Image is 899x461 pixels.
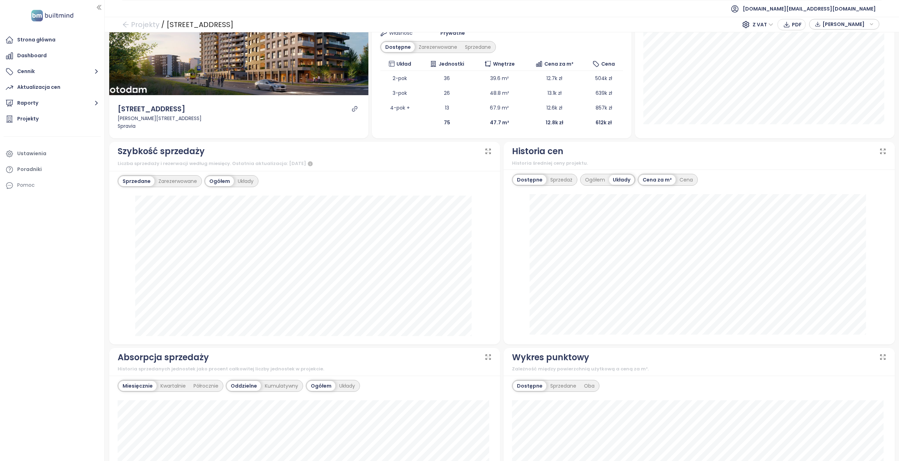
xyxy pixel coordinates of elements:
[512,351,589,364] div: Wykres punktowy
[352,106,358,112] a: link
[122,21,129,28] span: arrow-left
[777,19,806,30] button: PDF
[261,381,302,391] div: Kumulatywny
[122,18,159,31] a: arrow-left Projekty
[118,365,492,373] div: Historia sprzedanych jednostek jako procent całkowitej liczby jednostek w projekcie.
[17,83,60,92] div: Aktualizacja cen
[155,176,201,186] div: Zarezerwowane
[17,165,42,174] div: Poradniki
[415,42,461,52] div: Zarezerwowane
[546,119,563,126] b: 12.8k zł
[17,149,46,158] div: Ustawienia
[335,381,359,391] div: Układy
[474,71,524,86] td: 39.6 m²
[161,18,165,31] div: /
[419,100,474,115] td: 13
[580,381,598,391] div: Oba
[513,175,546,185] div: Dostępne
[419,71,474,86] td: 36
[792,21,802,28] span: PDF
[389,29,419,37] span: Własność
[190,381,222,391] div: Półrocznie
[205,176,234,186] div: Ogółem
[4,147,101,161] a: Ustawienia
[440,29,465,37] span: Prywatne
[118,351,209,364] div: Absorpcja sprzedaży
[813,19,875,29] div: button
[461,42,495,52] div: Sprzedane
[474,100,524,115] td: 67.9 m²
[4,96,101,110] button: Raporty
[4,112,101,126] a: Projekty
[380,86,419,100] td: 3-pok
[17,51,47,60] div: Dashboard
[118,114,360,122] div: [PERSON_NAME][STREET_ADDRESS]
[166,18,234,31] div: [STREET_ADDRESS]
[17,35,55,44] div: Strona główna
[4,178,101,192] div: Pomoc
[396,60,411,68] span: Układ
[444,119,450,126] b: 75
[227,381,261,391] div: Oddzielne
[609,175,634,185] div: Układy
[157,381,190,391] div: Kwartalnie
[4,65,101,79] button: Cennik
[547,90,562,97] span: 13.1k zł
[380,100,419,115] td: 4-pok +
[17,114,39,123] div: Projekty
[546,75,562,82] span: 12.7k zł
[474,86,524,100] td: 48.8 m²
[639,175,676,185] div: Cena za m²
[4,49,101,63] a: Dashboard
[118,104,185,114] div: [STREET_ADDRESS]
[595,75,612,82] span: 504k zł
[439,60,464,68] span: Jednostki
[307,381,335,391] div: Ogółem
[546,104,562,111] span: 12.6k zł
[119,381,157,391] div: Miesięcznie
[17,181,35,190] div: Pomoc
[380,71,419,86] td: 2-pok
[118,145,205,158] div: Szybkość sprzedaży
[119,176,155,186] div: Sprzedane
[596,119,612,126] b: 612k zł
[490,119,509,126] b: 47.7 m²
[753,19,773,30] span: Z VAT
[596,104,612,111] span: 857k zł
[512,145,563,158] div: Historia cen
[596,90,612,97] span: 639k zł
[419,86,474,100] td: 26
[512,160,886,167] div: Historia średniej ceny projektu.
[676,175,697,185] div: Cena
[493,60,515,68] span: Wnętrze
[4,80,101,94] a: Aktualizacja cen
[118,160,492,168] div: Liczba sprzedaży i rezerwacji według miesięcy. Ostatnia aktualizacja: [DATE]
[743,0,876,17] span: [DOMAIN_NAME][EMAIL_ADDRESS][DOMAIN_NAME]
[512,365,886,373] div: Zależność między powierzchnią użytkową a ceną za m².
[4,33,101,47] a: Strona główna
[234,176,257,186] div: Układy
[544,60,573,68] span: Cena za m²
[4,163,101,177] a: Poradniki
[118,122,360,130] div: Spravia
[601,60,615,68] span: Cena
[381,42,415,52] div: Dostępne
[29,8,76,23] img: logo
[546,381,580,391] div: Sprzedane
[581,175,609,185] div: Ogółem
[546,175,576,185] div: Sprzedaż
[513,381,546,391] div: Dostępne
[822,19,868,29] span: [PERSON_NAME]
